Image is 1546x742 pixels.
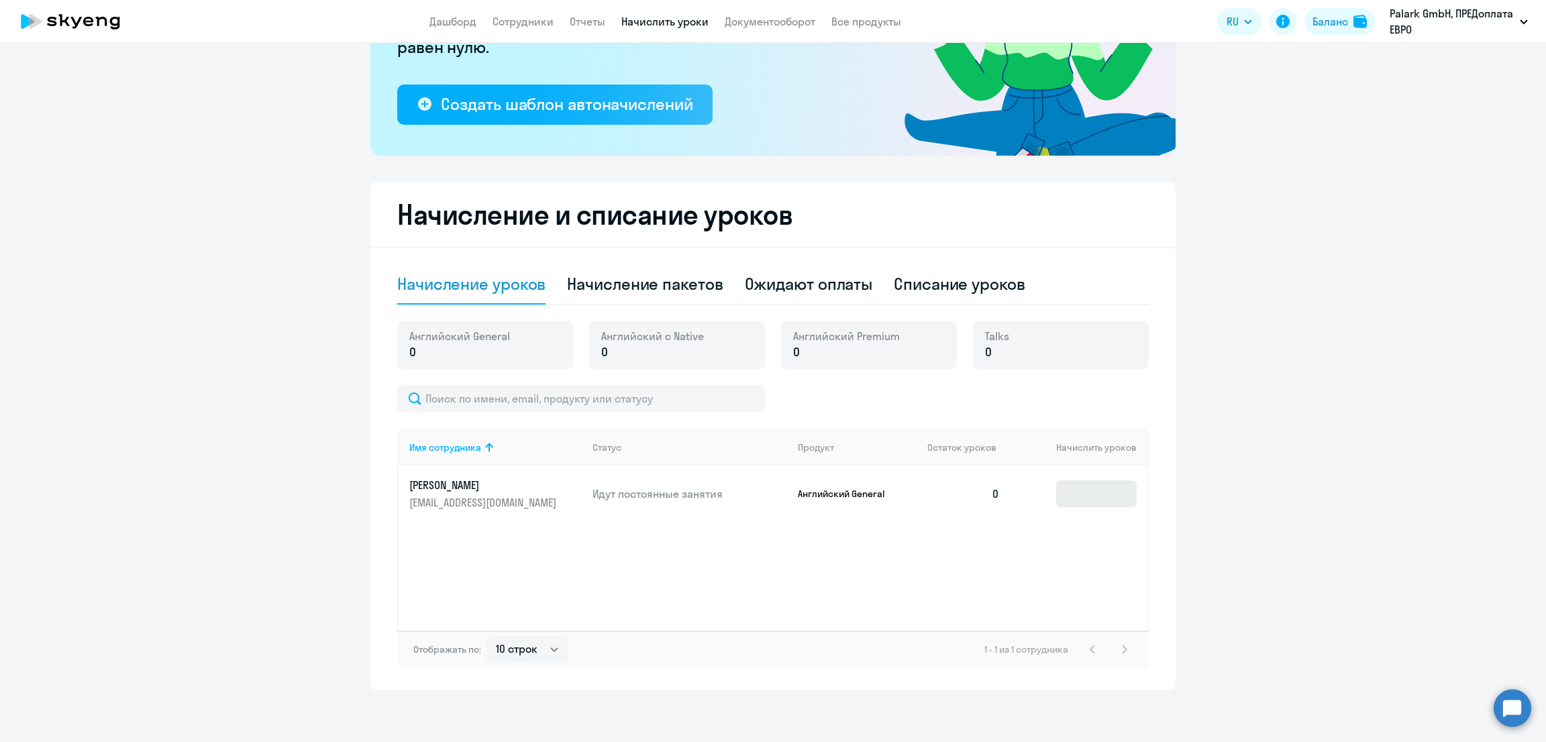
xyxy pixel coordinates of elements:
[1011,429,1147,466] th: Начислить уроков
[397,85,713,125] button: Создать шаблон автоначислений
[917,466,1011,522] td: 0
[409,495,560,510] p: [EMAIL_ADDRESS][DOMAIN_NAME]
[409,441,582,454] div: Имя сотрудника
[1390,5,1514,38] p: Palark GmbH, ПРЕДоплата ЕВРО
[441,93,692,115] div: Создать шаблон автоначислений
[1227,13,1239,30] span: RU
[397,273,546,295] div: Начисление уроков
[592,441,787,454] div: Статус
[894,273,1025,295] div: Списание уроков
[592,486,787,501] p: Идут постоянные занятия
[798,441,834,454] div: Продукт
[592,441,621,454] div: Статус
[409,441,481,454] div: Имя сотрудника
[409,478,582,510] a: [PERSON_NAME][EMAIL_ADDRESS][DOMAIN_NAME]
[745,273,873,295] div: Ожидают оплаты
[1304,8,1375,35] button: Балансbalance
[493,15,554,28] a: Сотрудники
[798,488,898,500] p: Английский General
[397,199,1149,231] h2: Начисление и списание уроков
[793,329,900,343] span: Английский Premium
[1217,8,1261,35] button: RU
[409,343,416,361] span: 0
[985,343,992,361] span: 0
[601,343,608,361] span: 0
[985,329,1009,343] span: Talks
[793,343,800,361] span: 0
[1353,15,1367,28] img: balance
[397,385,765,412] input: Поиск по имени, email, продукту или статусу
[413,643,481,655] span: Отображать по:
[621,15,709,28] a: Начислить уроки
[601,329,704,343] span: Английский с Native
[1383,5,1535,38] button: Palark GmbH, ПРЕДоплата ЕВРО
[409,329,510,343] span: Английский General
[831,15,901,28] a: Все продукты
[1312,13,1348,30] div: Баланс
[429,15,476,28] a: Дашборд
[570,15,605,28] a: Отчеты
[409,478,560,492] p: [PERSON_NAME]
[927,441,1011,454] div: Остаток уроков
[567,273,723,295] div: Начисление пакетов
[927,441,996,454] span: Остаток уроков
[798,441,917,454] div: Продукт
[984,643,1068,655] span: 1 - 1 из 1 сотрудника
[725,15,815,28] a: Документооборот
